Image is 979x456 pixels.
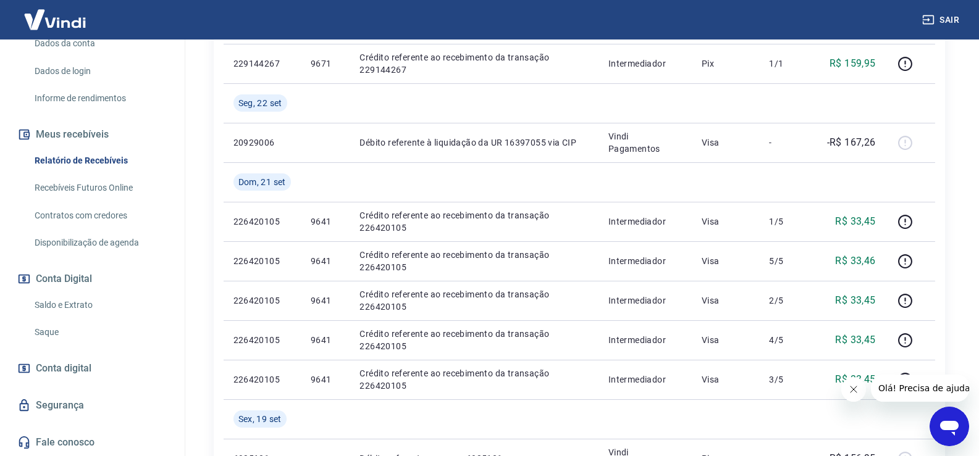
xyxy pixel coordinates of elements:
[15,429,170,456] a: Fale conosco
[608,215,682,228] p: Intermediador
[769,215,805,228] p: 1/5
[871,375,969,402] iframe: Mensagem da empresa
[359,51,589,76] p: Crédito referente ao recebimento da transação 229144267
[359,249,589,273] p: Crédito referente ao recebimento da transação 226420105
[15,355,170,382] a: Conta digital
[769,373,805,386] p: 3/5
[233,334,291,346] p: 226420105
[311,294,340,307] p: 9641
[30,31,170,56] a: Dados da conta
[238,413,282,425] span: Sex, 19 set
[30,175,170,201] a: Recebíveis Futuros Online
[7,9,104,19] span: Olá! Precisa de ajuda?
[238,176,286,188] span: Dom, 21 set
[30,148,170,173] a: Relatório de Recebíveis
[311,334,340,346] p: 9641
[830,56,876,71] p: R$ 159,95
[835,372,875,387] p: R$ 33,45
[841,377,866,402] iframe: Fechar mensagem
[835,214,875,229] p: R$ 33,45
[359,209,589,234] p: Crédito referente ao recebimento da transação 226420105
[359,328,589,352] p: Crédito referente ao recebimento da transação 226420105
[702,136,750,149] p: Visa
[930,407,969,446] iframe: Botão para abrir a janela de mensagens
[30,59,170,84] a: Dados de login
[608,294,682,307] p: Intermediador
[702,255,750,267] p: Visa
[359,367,589,392] p: Crédito referente ao recebimento da transação 226420105
[311,215,340,228] p: 9641
[15,392,170,419] a: Segurança
[835,293,875,308] p: R$ 33,45
[608,130,682,155] p: Vindi Pagamentos
[311,373,340,386] p: 9641
[769,136,805,149] p: -
[233,373,291,386] p: 226420105
[359,136,589,149] p: Débito referente à liquidação da UR 16397055 via CIP
[30,292,170,318] a: Saldo e Extrato
[30,230,170,255] a: Disponibilização de agenda
[36,360,91,377] span: Conta digital
[769,294,805,307] p: 2/5
[233,215,291,228] p: 226420105
[827,135,876,150] p: -R$ 167,26
[359,288,589,313] p: Crédito referente ao recebimento da transação 226420105
[769,255,805,267] p: 5/5
[233,57,291,70] p: 229144267
[702,215,750,228] p: Visa
[233,136,291,149] p: 20929006
[608,334,682,346] p: Intermediador
[702,57,750,70] p: Pix
[608,255,682,267] p: Intermediador
[920,9,964,31] button: Sair
[311,255,340,267] p: 9641
[608,57,682,70] p: Intermediador
[30,203,170,228] a: Contratos com credores
[835,254,875,268] p: R$ 33,46
[15,1,95,38] img: Vindi
[15,121,170,148] button: Meus recebíveis
[702,294,750,307] p: Visa
[15,265,170,292] button: Conta Digital
[233,294,291,307] p: 226420105
[311,57,340,70] p: 9671
[769,334,805,346] p: 4/5
[238,97,282,109] span: Seg, 22 set
[835,333,875,347] p: R$ 33,45
[702,334,750,346] p: Visa
[30,320,170,345] a: Saque
[30,86,170,111] a: Informe de rendimentos
[608,373,682,386] p: Intermediador
[233,255,291,267] p: 226420105
[769,57,805,70] p: 1/1
[702,373,750,386] p: Visa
